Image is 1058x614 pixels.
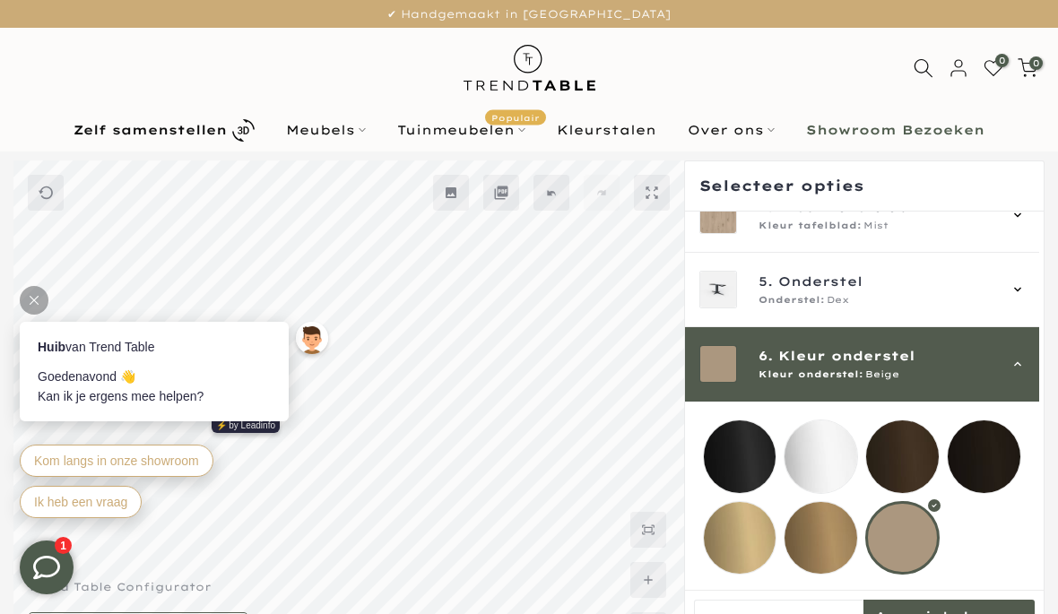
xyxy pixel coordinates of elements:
iframe: toggle-frame [2,523,91,612]
iframe: bot-iframe [2,236,351,540]
b: Zelf samenstellen [74,124,227,136]
a: Over ons [672,119,791,141]
span: Ik heb een vraag [32,259,126,273]
b: Showroom Bezoeken [806,124,984,136]
a: 0 [984,58,1003,78]
span: Populair [485,110,546,125]
a: Kleurstalen [542,119,672,141]
a: Meubels [271,119,382,141]
a: TuinmeubelenPopulair [382,119,542,141]
a: Showroom Bezoeken [791,119,1001,141]
a: 0 [1018,58,1037,78]
img: trend-table [451,28,608,108]
button: Ik heb een vraag [18,250,140,282]
p: ✔ Handgemaakt in [GEOGRAPHIC_DATA] [22,4,1036,24]
a: Zelf samenstellen [58,115,271,146]
span: 0 [1029,56,1043,70]
span: 0 [995,54,1009,67]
